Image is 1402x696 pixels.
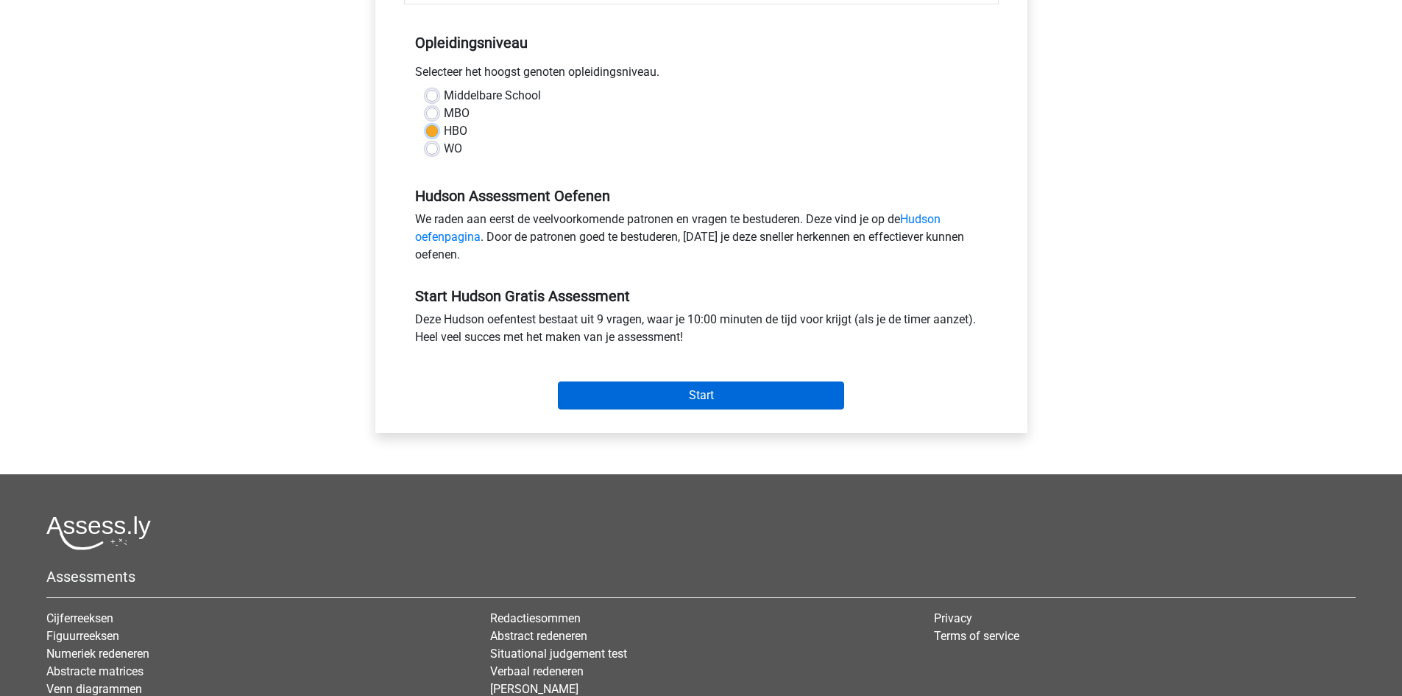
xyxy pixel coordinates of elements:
label: MBO [444,105,470,122]
a: Situational judgement test [490,647,627,661]
a: Figuurreeksen [46,629,119,643]
label: WO [444,140,462,158]
a: Cijferreeksen [46,611,113,625]
h5: Opleidingsniveau [415,28,988,57]
img: Assessly logo [46,516,151,550]
h5: Hudson Assessment Oefenen [415,187,988,205]
a: Abstract redeneren [490,629,587,643]
label: Middelbare School [444,87,541,105]
div: We raden aan eerst de veelvoorkomende patronen en vragen te bestuderen. Deze vind je op de . Door... [404,211,999,270]
a: Verbaal redeneren [490,664,584,678]
input: Start [558,382,844,409]
div: Deze Hudson oefentest bestaat uit 9 vragen, waar je 10:00 minuten de tijd voor krijgt (als je de ... [404,311,999,352]
a: Abstracte matrices [46,664,144,678]
label: HBO [444,122,467,140]
a: [PERSON_NAME] [490,682,578,696]
div: Selecteer het hoogst genoten opleidingsniveau. [404,63,999,87]
a: Venn diagrammen [46,682,142,696]
a: Privacy [934,611,972,625]
a: Redactiesommen [490,611,581,625]
a: Numeriek redeneren [46,647,149,661]
h5: Start Hudson Gratis Assessment [415,287,988,305]
a: Terms of service [934,629,1019,643]
h5: Assessments [46,568,1356,586]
